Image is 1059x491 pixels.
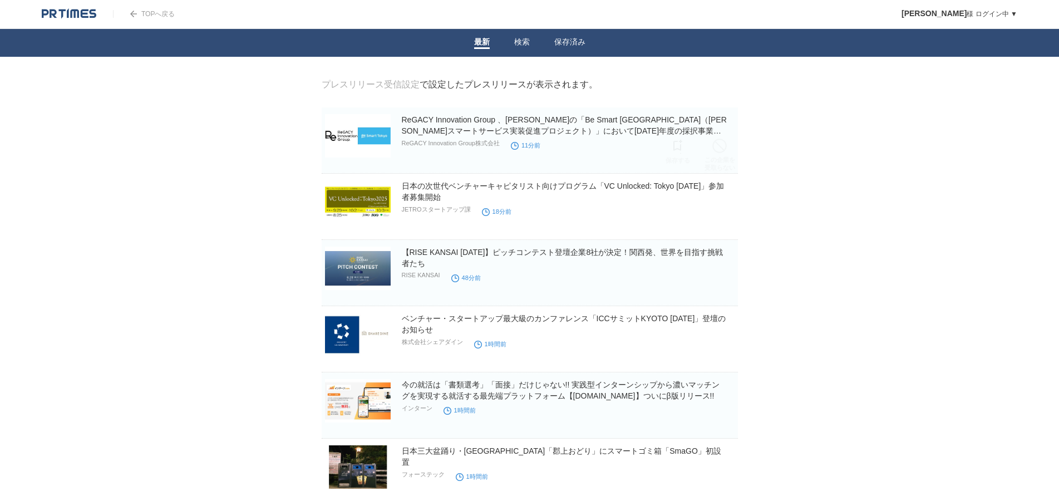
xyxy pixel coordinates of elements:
p: 株式会社シェアダイン [402,338,463,346]
p: ReGACY Innovation Group株式会社 [402,139,500,148]
div: で設定したプレスリリースが表示されます。 [322,79,598,91]
a: 検索 [514,37,530,49]
p: JETROスタートアップ課 [402,205,471,214]
a: TOPへ戻る [113,10,175,18]
time: 48分前 [451,274,481,281]
a: ベンチャー・スタートアップ最大級のカンファレンス「ICCサミットKYOTO [DATE]」登壇のお知らせ [402,314,726,334]
img: 今の就活は「書類選考」「面接」だけじゃない!! 実践型インターンシップから濃いマッチングを実現する就活する最先端プラットフォーム【インターン.com】ついにβ版リリース!! [325,379,391,423]
a: 日本の次世代ベンチャーキャピタリスト向けプログラム「VC Unlocked: Tokyo [DATE]」参加者募集開始 [402,181,725,202]
time: 18分前 [482,208,511,215]
img: 【RISE KANSAI 2025】ピッチコンテスト登壇企業8社が決定！関西発、世界を目指す挑戦者たち [325,247,391,290]
img: 日本三大盆踊り・岐阜県「郡上おどり」にスマートゴミ箱「SmaGO」初設置 [325,445,391,489]
a: 日本三大盆踊り・[GEOGRAPHIC_DATA]「郡上おどり」にスマートゴミ箱「SmaGO」初設置 [402,446,721,467]
img: ReGACY Innovation Group 、東京都の「Be Smart Tokyo（東京都スマートサービス実装促進プロジェクト）」において2025年度の採択事業者3社を決定 [325,114,391,158]
img: 日本の次世代ベンチャーキャピタリスト向けプログラム「VC Unlocked: Tokyo 2025」参加者募集開始 [325,180,391,224]
time: 1時間前 [474,341,506,347]
time: 11分前 [511,142,540,149]
a: ReGACY Innovation Group 、[PERSON_NAME]の「Be Smart [GEOGRAPHIC_DATA]（[PERSON_NAME]スマートサービス実装促進プロジェク... [402,115,727,146]
p: インターン [402,404,432,413]
a: この企業を受取らない [705,136,735,171]
a: プレスリリース受信設定 [322,80,420,89]
a: 保存済み [554,37,585,49]
time: 1時間前 [456,473,488,480]
a: [PERSON_NAME]様 ログイン中 ▼ [902,10,1017,18]
time: 1時間前 [444,407,476,414]
a: 保存する [666,136,690,164]
img: logo.png [42,8,96,19]
img: arrow.png [130,11,137,17]
p: フォーステック [402,470,445,479]
p: RISE KANSAI [402,272,440,278]
span: [PERSON_NAME] [902,9,967,18]
a: 【RISE KANSAI [DATE]】ピッチコンテスト登壇企業8社が決定！関西発、世界を目指す挑戦者たち [402,248,723,268]
a: 今の就活は「書類選考」「面接」だけじゃない!! 実践型インターンシップから濃いマッチングを実現する就活する最先端プラットフォーム【[DOMAIN_NAME]】ついにβ版リリース!! [402,380,720,400]
img: ベンチャー・スタートアップ最大級のカンファレンス「ICCサミットKYOTO 2025」登壇のお知らせ [325,313,391,356]
a: 最新 [474,37,490,49]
